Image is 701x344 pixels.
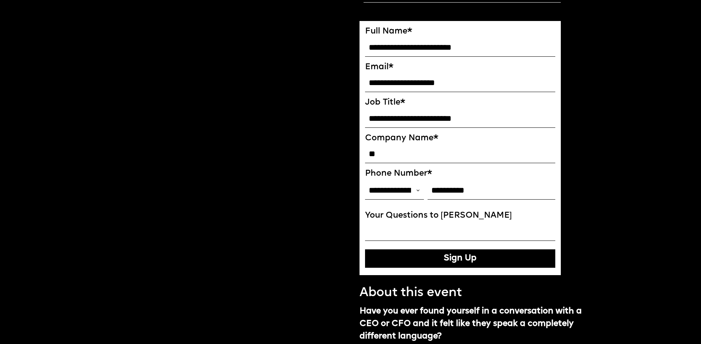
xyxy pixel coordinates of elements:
label: Your Questions to [PERSON_NAME] [365,211,556,221]
label: Full Name [365,27,556,36]
label: Email [365,62,556,72]
p: About this event [360,285,561,302]
label: Company Name [365,133,556,143]
label: Phone Number [365,169,556,179]
label: Job Title [365,98,556,108]
button: Sign Up [365,249,556,268]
